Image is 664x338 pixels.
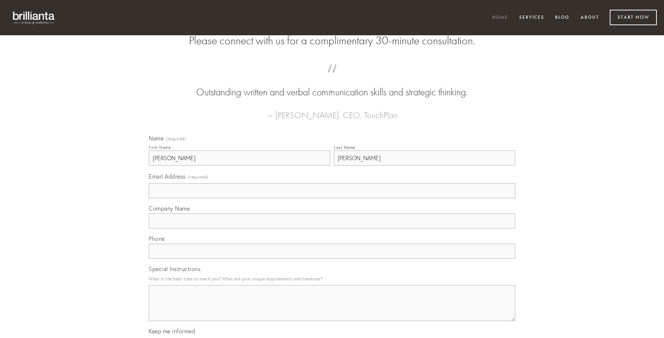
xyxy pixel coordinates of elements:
[160,71,504,99] blockquote: Outstanding written and verbal communication skills and strategic thinking.
[160,71,504,85] span: “
[166,137,186,141] span: (required)
[149,235,165,242] span: Phone
[149,205,190,212] span: Company Name
[550,12,574,24] a: Blog
[334,145,355,150] div: Last Name
[149,145,171,150] div: First Name
[515,12,549,24] a: Services
[7,7,61,28] img: brillianta - research, strategy, marketing
[149,173,186,180] span: Email Address
[149,328,195,335] span: Keep me informed
[610,10,657,25] a: Start Now
[149,265,200,272] span: Special Instructions
[149,274,515,284] p: What is the best time to reach you? What are your unique requirements and timelines?
[576,12,604,24] a: About
[149,135,163,142] span: Name
[188,172,208,182] span: (required)
[160,99,504,122] figcaption: — [PERSON_NAME], CEO, TouchPlan
[488,12,513,24] a: Home
[149,34,515,48] h2: Please connect with us for a complimentary 30-minute consultation.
